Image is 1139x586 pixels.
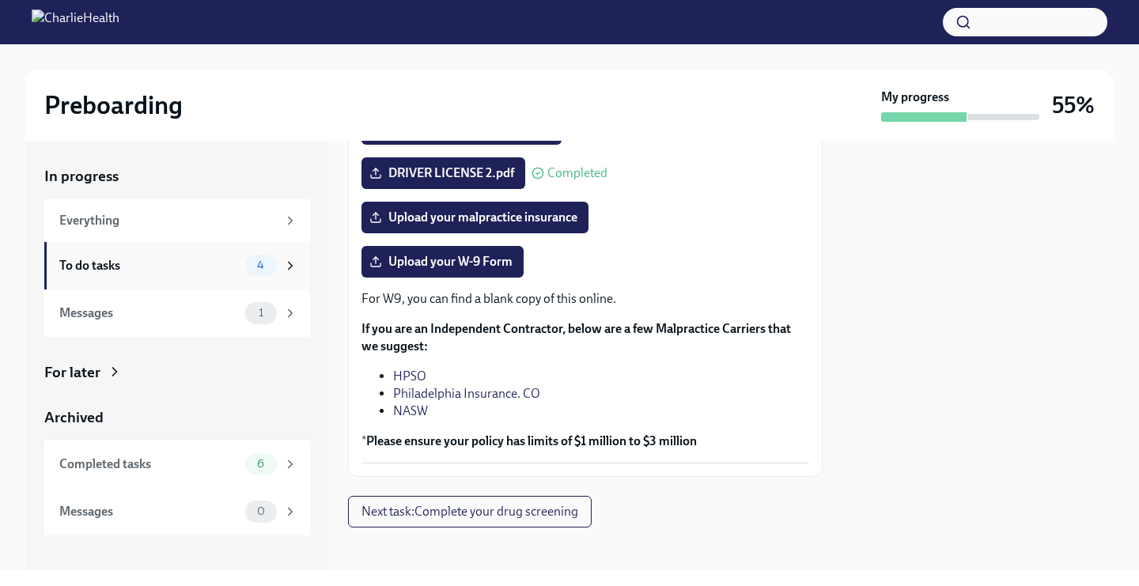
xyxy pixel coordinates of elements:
strong: Please ensure your policy has limits of $1 million to $3 million [366,433,697,448]
a: Messages0 [44,488,310,535]
strong: If you are an Independent Contractor, below are a few Malpractice Carriers that we suggest: [361,321,791,353]
div: For later [44,362,100,383]
button: Next task:Complete your drug screening [348,496,592,527]
span: Upload your malpractice insurance [373,210,577,225]
label: DRIVER LICENSE 2.pdf [361,157,525,189]
strong: My progress [881,89,949,106]
label: Upload your malpractice insurance [361,202,588,233]
h3: 55% [1052,91,1095,119]
p: For W9, you can find a blank copy of this online. [361,290,809,308]
span: DRIVER LICENSE 2.pdf [373,165,514,181]
span: Upload your W-9 Form [373,254,513,270]
a: Completed tasks6 [44,440,310,488]
span: 1 [249,307,273,319]
a: To do tasks4 [44,242,310,289]
a: Philadelphia Insurance. CO [393,386,540,401]
span: Next task : Complete your drug screening [361,504,578,520]
a: For later [44,362,310,383]
span: 6 [248,458,274,470]
span: Completed [547,167,607,180]
a: Messages1 [44,289,310,337]
a: HPSO [393,369,426,384]
label: Upload your W-9 Form [361,246,524,278]
a: NASW [393,403,428,418]
div: Completed tasks [59,456,239,473]
div: To do tasks [59,257,239,274]
img: CharlieHealth [32,9,119,35]
div: Everything [59,212,277,229]
h2: Preboarding [44,89,183,121]
div: Messages [59,503,239,520]
a: Everything [44,199,310,242]
div: Messages [59,304,239,322]
span: 4 [248,259,274,271]
span: 0 [248,505,274,517]
a: In progress [44,166,310,187]
a: Archived [44,407,310,428]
